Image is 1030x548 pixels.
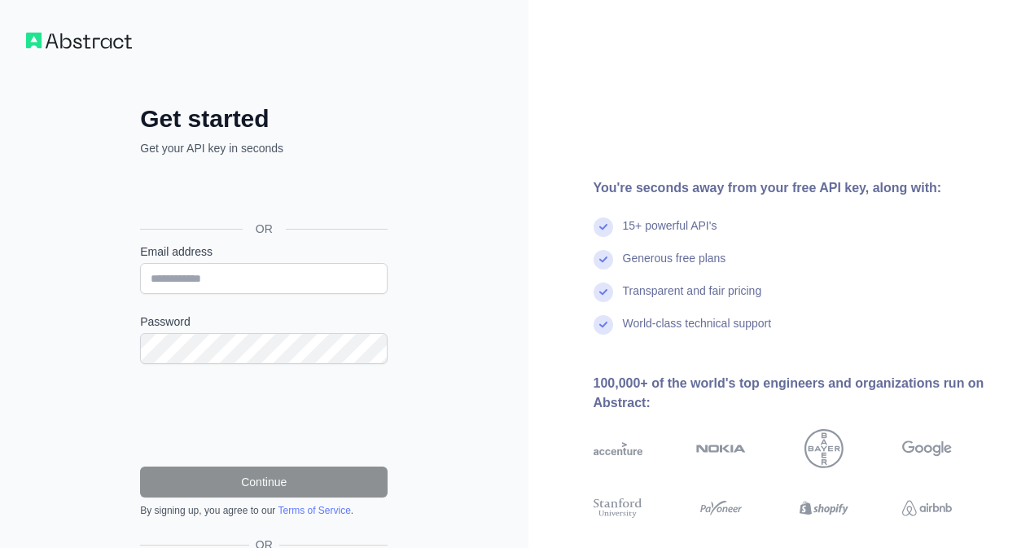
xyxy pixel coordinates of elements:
[140,313,388,330] label: Password
[594,429,643,468] img: accenture
[623,283,762,315] div: Transparent and fair pricing
[623,217,717,250] div: 15+ powerful API's
[623,250,726,283] div: Generous free plans
[594,283,613,302] img: check mark
[278,505,350,516] a: Terms of Service
[132,174,392,210] iframe: Sign in with Google Button
[902,496,952,520] img: airbnb
[243,221,286,237] span: OR
[26,33,132,49] img: Workflow
[594,496,643,520] img: stanford university
[594,315,613,335] img: check mark
[140,243,388,260] label: Email address
[594,217,613,237] img: check mark
[140,384,388,447] iframe: reCAPTCHA
[800,496,849,520] img: shopify
[140,140,388,156] p: Get your API key in seconds
[696,496,746,520] img: payoneer
[623,315,772,348] div: World-class technical support
[902,429,952,468] img: google
[594,250,613,270] img: check mark
[140,467,388,498] button: Continue
[696,429,746,468] img: nokia
[804,429,844,468] img: bayer
[594,374,1005,413] div: 100,000+ of the world's top engineers and organizations run on Abstract:
[140,504,388,517] div: By signing up, you agree to our .
[594,178,1005,198] div: You're seconds away from your free API key, along with:
[140,104,388,134] h2: Get started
